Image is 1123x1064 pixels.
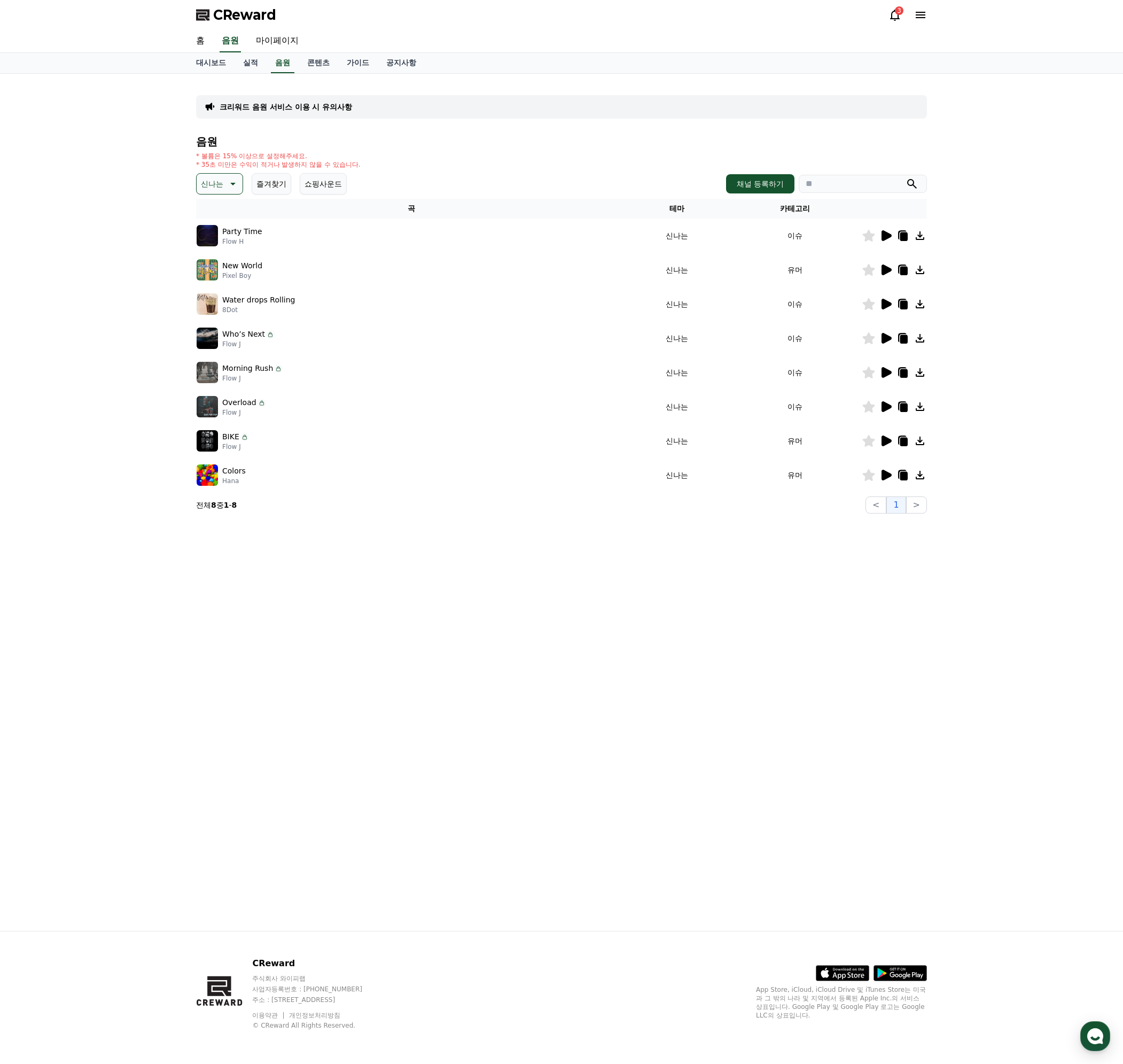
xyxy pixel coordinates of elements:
img: music [197,362,218,383]
button: 쇼핑사운드 [300,173,347,195]
div: 3 [895,6,903,15]
button: 채널 등록하기 [726,174,794,193]
td: 이슈 [728,287,862,321]
p: * 35초 미만은 수익이 적거나 발생하지 않을 수 있습니다. [196,160,361,169]
p: * 볼륨은 15% 이상으로 설정해주세요. [196,152,361,160]
p: App Store, iCloud, iCloud Drive 및 iTunes Store는 미국과 그 밖의 나라 및 지역에서 등록된 Apple Inc.의 서비스 상표입니다. Goo... [756,985,927,1020]
p: Colors [222,465,246,477]
td: 신나는 [626,424,728,458]
button: 1 [886,496,906,514]
th: 테마 [626,199,728,219]
strong: 1 [224,501,229,509]
td: 신나는 [626,390,728,424]
p: Flow J [222,374,283,383]
p: Water drops Rolling [222,294,295,306]
p: Morning Rush [222,363,273,374]
p: 전체 중 - [196,500,237,510]
p: CReward [252,957,383,970]
td: 신나는 [626,219,728,253]
p: Party Time [222,226,262,237]
button: 신나는 [196,173,243,195]
p: Hana [222,477,246,485]
td: 유머 [728,424,862,458]
a: CReward [196,6,276,24]
p: Flow J [222,340,275,348]
img: music [197,259,218,281]
p: 사업자등록번호 : [PHONE_NUMBER] [252,985,383,993]
p: 8Dot [222,306,295,314]
p: 신나는 [201,176,223,191]
td: 유머 [728,253,862,287]
a: 대시보드 [188,53,235,73]
td: 이슈 [728,390,862,424]
a: 공지사항 [378,53,425,73]
img: music [197,328,218,349]
a: 음원 [220,30,241,52]
h4: 음원 [196,136,927,147]
td: 이슈 [728,321,862,355]
strong: 8 [211,501,216,509]
p: New World [222,260,262,271]
a: 이용약관 [252,1012,286,1019]
td: 신나는 [626,321,728,355]
strong: 8 [232,501,237,509]
a: 가이드 [338,53,378,73]
button: 즐겨찾기 [252,173,291,195]
img: music [197,293,218,315]
td: 신나는 [626,287,728,321]
th: 카테고리 [728,199,862,219]
p: © CReward All Rights Reserved. [252,1021,383,1030]
p: Who’s Next [222,329,265,340]
td: 신나는 [626,355,728,390]
img: music [197,225,218,246]
img: music [197,396,218,417]
a: 콘텐츠 [299,53,338,73]
p: Flow J [222,408,266,417]
td: 이슈 [728,219,862,253]
a: 음원 [271,53,294,73]
p: Flow H [222,237,262,246]
a: 마이페이지 [247,30,307,52]
a: 홈 [188,30,213,52]
img: music [197,430,218,452]
p: BIKE [222,431,239,442]
button: > [906,496,927,514]
th: 곡 [196,199,626,219]
p: Pixel Boy [222,271,262,280]
p: 주식회사 와이피랩 [252,974,383,983]
a: 크리워드 음원 서비스 이용 시 유의사항 [220,102,352,112]
td: 신나는 [626,253,728,287]
a: 개인정보처리방침 [289,1012,340,1019]
p: Flow J [222,442,249,451]
span: CReward [213,6,276,24]
p: 주소 : [STREET_ADDRESS] [252,996,383,1004]
p: Overload [222,397,256,408]
a: 실적 [235,53,267,73]
td: 이슈 [728,355,862,390]
img: music [197,464,218,486]
button: < [865,496,886,514]
td: 유머 [728,458,862,492]
td: 신나는 [626,458,728,492]
a: 3 [888,9,901,21]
